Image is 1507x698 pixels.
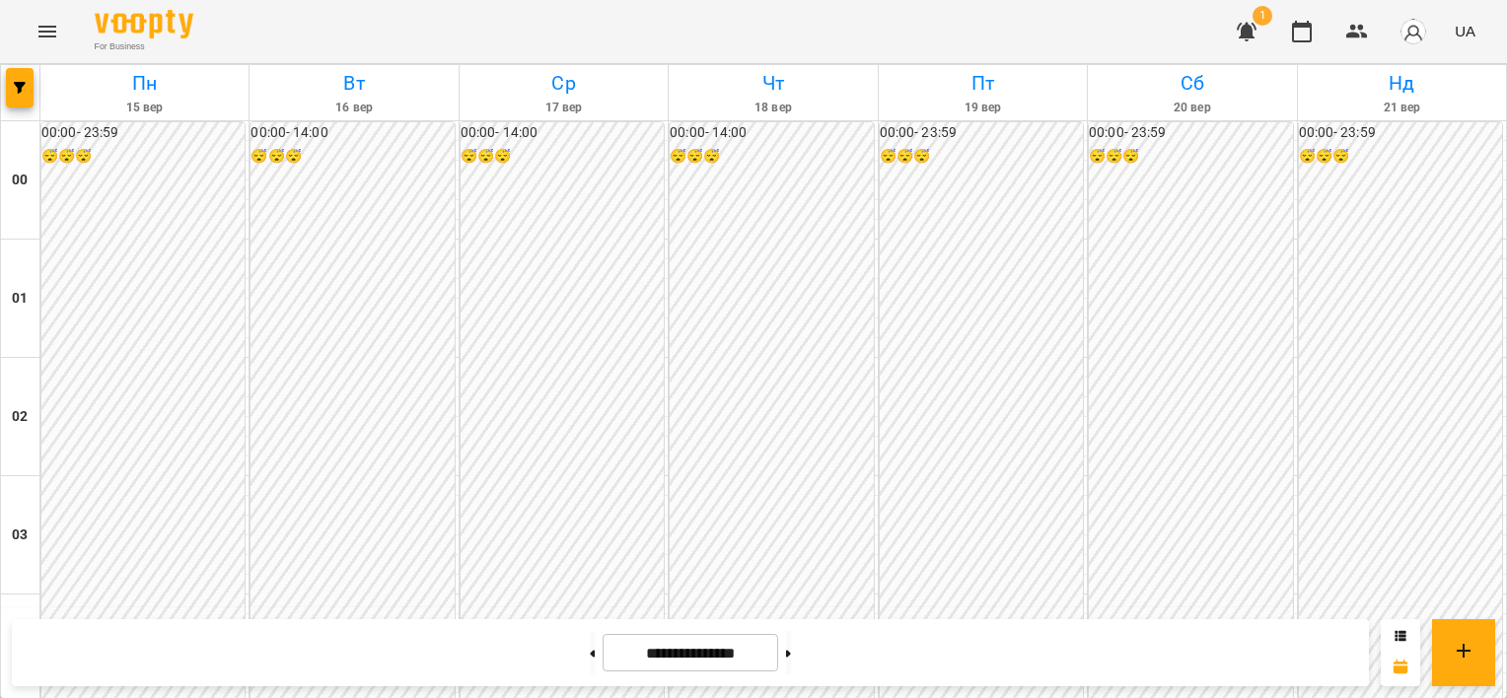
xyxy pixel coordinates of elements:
[251,146,454,168] h6: 😴😴😴
[672,99,874,117] h6: 18 вер
[12,170,28,191] h6: 00
[670,122,873,144] h6: 00:00 - 14:00
[882,68,1084,99] h6: Пт
[12,524,28,546] h6: 03
[41,146,245,168] h6: 😴😴😴
[1089,122,1292,144] h6: 00:00 - 23:59
[43,99,246,117] h6: 15 вер
[1455,21,1475,41] span: UA
[463,68,665,99] h6: Ср
[463,99,665,117] h6: 17 вер
[252,99,455,117] h6: 16 вер
[251,122,454,144] h6: 00:00 - 14:00
[461,122,664,144] h6: 00:00 - 14:00
[880,122,1083,144] h6: 00:00 - 23:59
[1299,122,1502,144] h6: 00:00 - 23:59
[95,10,193,38] img: Voopty Logo
[1301,68,1503,99] h6: Нд
[43,68,246,99] h6: Пн
[41,122,245,144] h6: 00:00 - 23:59
[12,288,28,310] h6: 01
[12,406,28,428] h6: 02
[95,40,193,53] span: For Business
[882,99,1084,117] h6: 19 вер
[1301,99,1503,117] h6: 21 вер
[1399,18,1427,45] img: avatar_s.png
[1091,68,1293,99] h6: Сб
[1089,146,1292,168] h6: 😴😴😴
[672,68,874,99] h6: Чт
[461,146,664,168] h6: 😴😴😴
[670,146,873,168] h6: 😴😴😴
[1253,6,1272,26] span: 1
[252,68,455,99] h6: Вт
[24,8,71,55] button: Menu
[1299,146,1502,168] h6: 😴😴😴
[1447,13,1483,49] button: UA
[1091,99,1293,117] h6: 20 вер
[880,146,1083,168] h6: 😴😴😴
